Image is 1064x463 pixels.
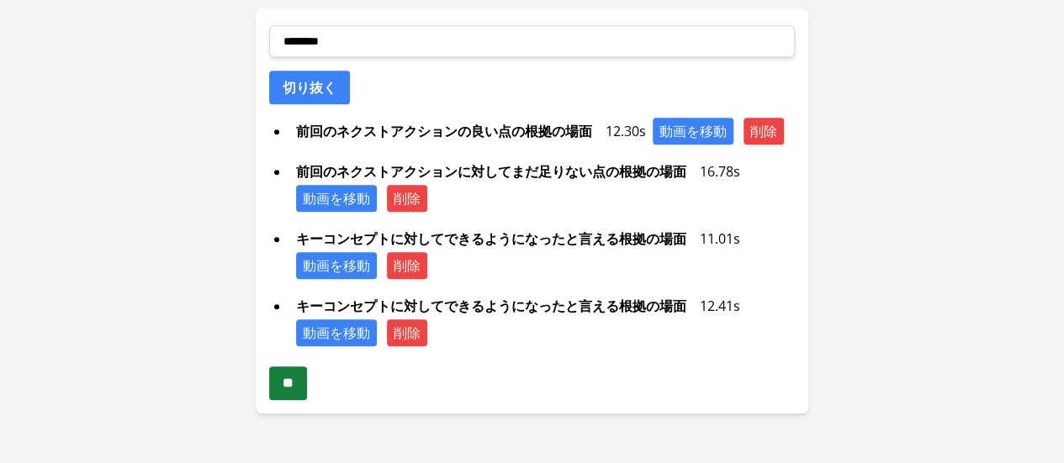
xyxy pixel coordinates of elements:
[289,292,795,346] div: 12.41s
[289,118,599,145] span: 前回のネクストアクションの良い点の根拠の場面
[289,118,795,145] div: 12.30s
[744,118,784,145] button: 削除
[269,71,350,104] button: 切り抜く
[289,225,693,252] span: キーコンセプトに対してできるようになったと言える根拠の場面
[653,118,733,145] button: 動画を移動
[289,292,693,319] span: キーコンセプトに対してできるようになったと言える根拠の場面
[289,225,795,279] div: 11.01s
[296,319,377,346] button: 動画を移動
[387,252,427,279] button: 削除
[387,185,427,212] button: 削除
[296,252,377,279] button: 動画を移動
[289,158,693,185] span: 前回のネクストアクションに対してまだ足りない点の根拠の場面
[289,158,795,212] div: 16.78s
[387,319,427,346] button: 削除
[296,185,377,212] button: 動画を移動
